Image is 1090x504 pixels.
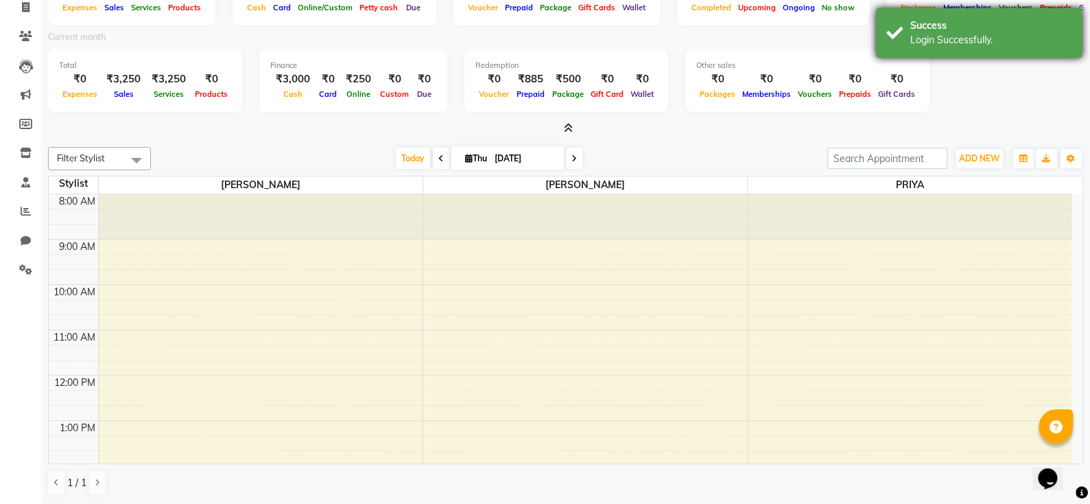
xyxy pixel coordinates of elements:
span: Custom [377,89,412,99]
div: ₹885 [512,71,549,87]
div: ₹0 [475,71,512,87]
div: ₹0 [377,71,412,87]
div: ₹0 [587,71,627,87]
div: ₹3,250 [146,71,191,87]
span: Cash [280,89,306,99]
div: ₹0 [627,71,657,87]
span: Package [549,89,587,99]
span: Today [396,148,430,169]
span: Package [536,3,575,12]
span: PRIYA [748,176,1072,194]
div: Total [59,60,231,71]
span: Products [165,3,204,12]
span: Wallet [627,89,657,99]
span: Wallet [619,3,649,12]
span: Filter Stylist [57,152,105,163]
span: Upcoming [735,3,779,12]
span: Prepaids [1036,3,1076,12]
iframe: chat widget [1032,449,1076,490]
span: Cash [244,3,270,12]
div: ₹0 [836,71,875,87]
span: Gift Card [587,89,627,99]
span: Online/Custom [294,3,356,12]
span: Due [414,89,435,99]
span: Prepaid [513,89,548,99]
span: Memberships [739,89,794,99]
span: 1 / 1 [67,476,86,490]
div: ₹250 [340,71,377,87]
span: Completed [688,3,735,12]
input: 2025-09-04 [490,148,559,169]
label: Current month [48,31,106,43]
div: 8:00 AM [56,194,98,209]
div: 9:00 AM [56,240,98,254]
span: Packages [696,89,739,99]
div: ₹0 [191,71,231,87]
div: Success [910,19,1071,33]
div: Redemption [475,60,657,71]
div: ₹0 [316,71,340,87]
span: Ongoing [779,3,818,12]
div: ₹0 [794,71,836,87]
div: Stylist [49,176,98,191]
span: Memberships [940,3,995,12]
span: Products [191,89,231,99]
div: Login Successfully. [910,33,1071,47]
span: Sales [101,3,128,12]
button: ADD NEW [956,149,1003,168]
span: Packages [897,3,940,12]
div: 10:00 AM [51,285,98,299]
div: ₹0 [412,71,436,87]
span: Thu [462,153,490,163]
span: Voucher [475,89,512,99]
span: [PERSON_NAME] [423,176,747,194]
span: Voucher [464,3,501,12]
div: 1:00 PM [57,421,98,435]
span: Services [128,3,165,12]
div: ₹0 [59,71,101,87]
div: ₹0 [875,71,919,87]
span: Gift Cards [875,89,919,99]
span: Gift Cards [575,3,619,12]
div: ₹500 [549,71,587,87]
span: Due [403,3,424,12]
span: [PERSON_NAME] [99,176,423,194]
div: 11:00 AM [51,330,98,345]
span: Expenses [59,89,101,99]
div: Finance [270,60,436,71]
div: ₹0 [696,71,739,87]
span: Card [316,89,340,99]
div: ₹3,250 [101,71,146,87]
span: Expenses [59,3,101,12]
input: Search Appointment [827,148,947,169]
span: Petty cash [356,3,401,12]
span: Prepaid [501,3,536,12]
span: No show [818,3,858,12]
span: Card [270,3,294,12]
span: Vouchers [794,89,836,99]
div: ₹3,000 [270,71,316,87]
span: Prepaids [836,89,875,99]
span: Vouchers [995,3,1036,12]
div: Other sales [696,60,919,71]
span: Online [343,89,374,99]
span: ADD NEW [959,153,999,163]
span: Services [150,89,187,99]
div: ₹0 [739,71,794,87]
div: 12:00 PM [51,376,98,390]
span: Sales [110,89,137,99]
